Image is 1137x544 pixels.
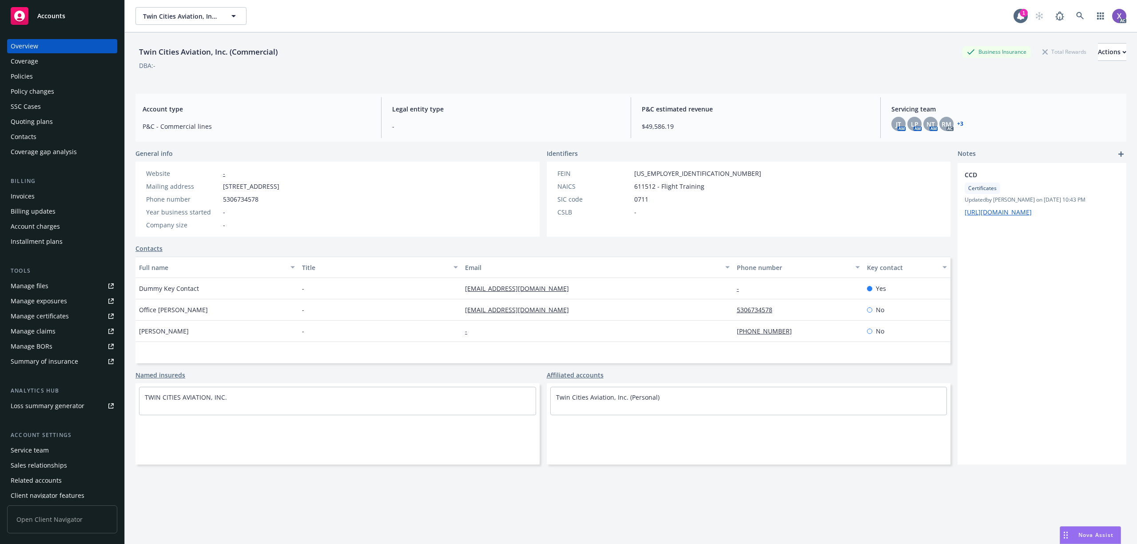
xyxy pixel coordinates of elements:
div: Email [465,263,720,272]
span: Nova Assist [1078,531,1113,539]
a: [EMAIL_ADDRESS][DOMAIN_NAME] [465,306,576,314]
div: Coverage [11,54,38,68]
div: Invoices [11,189,35,203]
div: Full name [139,263,285,272]
a: Named insureds [135,370,185,380]
div: Business Insurance [962,46,1031,57]
span: Legal entity type [392,104,620,114]
span: - [392,122,620,131]
div: Contacts [11,130,36,144]
span: Dummy Key Contact [139,284,199,293]
span: LP [911,119,918,129]
span: - [223,207,225,217]
a: Twin Cities Aviation, Inc. (Personal) [556,393,660,401]
div: Year business started [146,207,219,217]
span: JT [896,119,901,129]
a: 5306734578 [737,306,779,314]
a: Summary of insurance [7,354,117,369]
div: CSLB [557,207,631,217]
span: Manage exposures [7,294,117,308]
span: Twin Cities Aviation, Inc. (Commercial) [143,12,220,21]
div: Related accounts [11,473,62,488]
span: 5306734578 [223,195,258,204]
span: Updated by [PERSON_NAME] on [DATE] 10:43 PM [965,196,1119,204]
span: [PERSON_NAME] [139,326,189,336]
span: Office [PERSON_NAME] [139,305,208,314]
span: RM [942,119,951,129]
div: Website [146,169,219,178]
button: Actions [1098,43,1126,61]
div: Sales relationships [11,458,67,473]
div: Installment plans [11,234,63,249]
a: - [465,327,474,335]
a: SSC Cases [7,99,117,114]
a: Report a Bug [1051,7,1069,25]
span: - [223,220,225,230]
span: Yes [876,284,886,293]
div: Client navigator features [11,488,84,503]
div: Account settings [7,431,117,440]
a: Coverage [7,54,117,68]
a: Contacts [135,244,163,253]
a: - [223,169,225,178]
a: +3 [957,121,963,127]
a: add [1116,149,1126,159]
div: Summary of insurance [11,354,78,369]
div: Policy changes [11,84,54,99]
div: Twin Cities Aviation, Inc. (Commercial) [135,46,281,58]
div: Service team [11,443,49,457]
img: photo [1112,9,1126,23]
a: Contacts [7,130,117,144]
a: Client navigator features [7,488,117,503]
a: Account charges [7,219,117,234]
div: DBA: - [139,61,155,70]
a: Start snowing [1030,7,1048,25]
div: Actions [1098,44,1126,60]
a: Manage files [7,279,117,293]
span: 0711 [634,195,648,204]
a: Service team [7,443,117,457]
button: Nova Assist [1060,526,1121,544]
span: - [302,305,304,314]
div: Billing [7,177,117,186]
span: Certificates [968,184,997,192]
button: Email [461,257,733,278]
span: Notes [958,149,976,159]
span: - [302,326,304,336]
a: [PHONE_NUMBER] [737,327,799,335]
a: Sales relationships [7,458,117,473]
span: No [876,305,884,314]
a: Quoting plans [7,115,117,129]
div: Manage claims [11,324,56,338]
a: Accounts [7,4,117,28]
div: 1 [1020,9,1028,17]
button: Phone number [733,257,864,278]
span: $49,586.19 [642,122,870,131]
a: Policies [7,69,117,83]
div: SSC Cases [11,99,41,114]
button: Twin Cities Aviation, Inc. (Commercial) [135,7,246,25]
a: TWIN CITIES AVIATION, INC. [145,393,227,401]
a: Manage BORs [7,339,117,353]
a: Invoices [7,189,117,203]
a: Installment plans [7,234,117,249]
a: [EMAIL_ADDRESS][DOMAIN_NAME] [465,284,576,293]
button: Key contact [863,257,950,278]
span: No [876,326,884,336]
div: Billing updates [11,204,56,218]
button: Title [298,257,461,278]
div: NAICS [557,182,631,191]
span: 611512 - Flight Training [634,182,704,191]
div: Account charges [11,219,60,234]
span: NT [926,119,935,129]
div: Tools [7,266,117,275]
a: Switch app [1092,7,1109,25]
div: Policies [11,69,33,83]
a: Policy changes [7,84,117,99]
a: Overview [7,39,117,53]
div: SIC code [557,195,631,204]
span: [STREET_ADDRESS] [223,182,279,191]
div: Manage certificates [11,309,69,323]
div: Quoting plans [11,115,53,129]
span: - [634,207,636,217]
